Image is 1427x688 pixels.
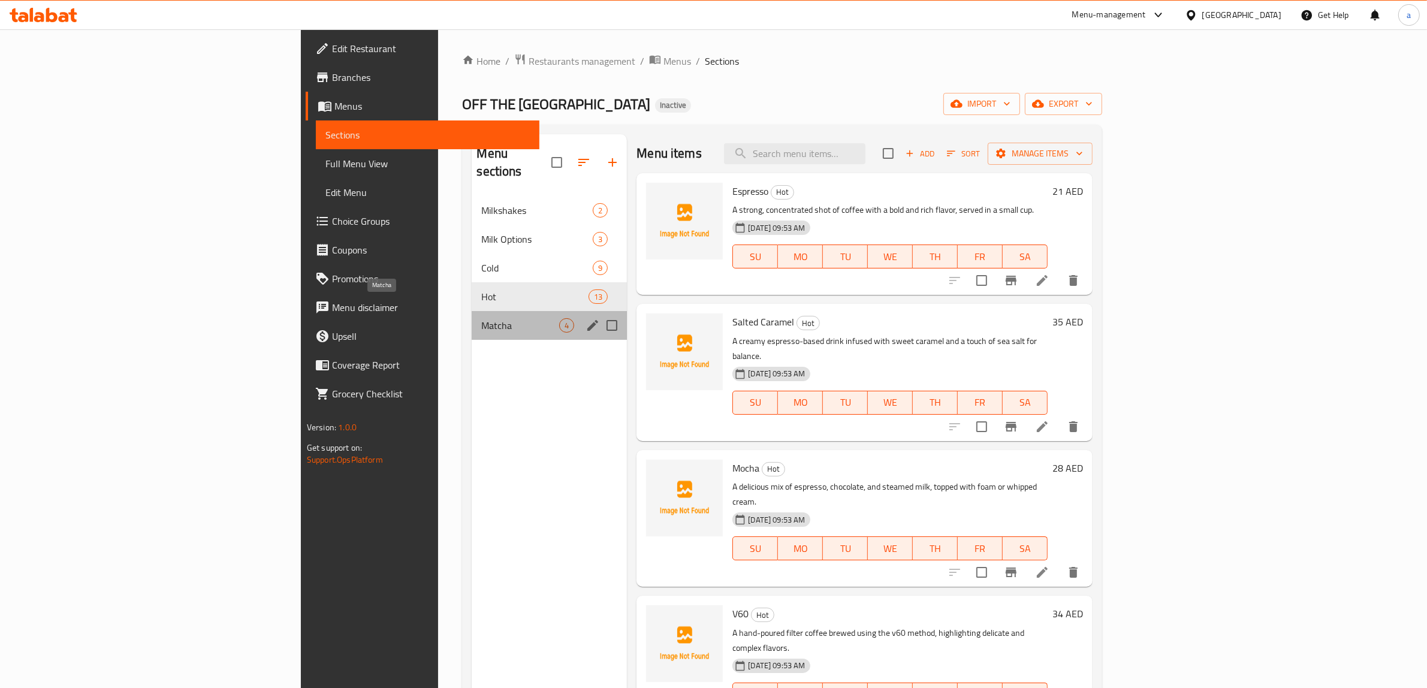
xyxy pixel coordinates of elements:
span: SA [1007,394,1043,411]
img: Espresso [646,183,723,259]
a: Edit menu item [1035,420,1049,434]
span: 1.0.0 [338,420,357,435]
span: Coupons [332,243,530,257]
img: Mocha [646,460,723,536]
span: WE [873,540,908,557]
span: Hot [762,462,785,476]
button: TH [913,245,958,268]
span: TH [918,540,953,557]
span: Sort [947,147,980,161]
a: Menu disclaimer [306,293,539,322]
a: Promotions [306,264,539,293]
span: Sections [705,54,739,68]
span: Hot [771,185,794,199]
span: import [953,96,1010,111]
span: Select section [876,141,901,166]
h6: 34 AED [1052,605,1083,622]
span: Salted Caramel [732,313,794,331]
button: MO [778,536,823,560]
span: Grocery Checklist [332,387,530,401]
a: Coupons [306,236,539,264]
span: Choice Groups [332,214,530,228]
button: TU [823,245,868,268]
span: Full Menu View [325,156,530,171]
button: Branch-specific-item [997,412,1025,441]
span: TH [918,394,953,411]
a: Restaurants management [514,53,635,69]
button: delete [1059,558,1088,587]
span: TH [918,248,953,265]
span: MO [783,394,818,411]
span: Add [904,147,936,161]
span: V60 [732,605,749,623]
button: TH [913,391,958,415]
span: OFF THE [GEOGRAPHIC_DATA] [462,90,650,117]
a: Full Menu View [316,149,539,178]
span: Get support on: [307,440,362,455]
button: WE [868,245,913,268]
span: SU [738,540,773,557]
h6: 28 AED [1052,460,1083,476]
a: Edit Restaurant [306,34,539,63]
button: Branch-specific-item [997,558,1025,587]
a: Branches [306,63,539,92]
button: SU [732,536,778,560]
span: Manage items [997,146,1083,161]
span: export [1034,96,1093,111]
span: WE [873,394,908,411]
span: Edit Restaurant [332,41,530,56]
span: Hot [752,608,774,622]
a: Choice Groups [306,207,539,236]
span: 3 [593,234,607,245]
img: Salted Caramel [646,313,723,390]
span: MO [783,248,818,265]
li: / [640,54,644,68]
button: SU [732,391,778,415]
h6: 21 AED [1052,183,1083,200]
a: Menus [649,53,691,69]
span: SA [1007,540,1043,557]
button: Manage items [988,143,1093,165]
button: TH [913,536,958,560]
button: TU [823,391,868,415]
span: [DATE] 09:53 AM [743,660,810,671]
span: Add item [901,144,939,163]
a: Sections [316,120,539,149]
span: MO [783,540,818,557]
span: SU [738,248,773,265]
span: Select to update [969,268,994,293]
span: Menu disclaimer [332,300,530,315]
button: WE [868,536,913,560]
span: Sort items [939,144,988,163]
button: delete [1059,266,1088,295]
span: Milk Options [481,232,593,246]
span: Milkshakes [481,203,593,218]
div: items [593,203,608,218]
span: TU [828,248,863,265]
span: FR [963,540,998,557]
p: A hand-poured filter coffee brewed using the v60 method, highlighting delicate and complex flavors. [732,626,1048,656]
span: Hot [797,316,819,330]
button: MO [778,391,823,415]
div: Hot [751,608,774,622]
span: 4 [560,320,574,331]
span: Upsell [332,329,530,343]
span: Select to update [969,414,994,439]
p: A delicious mix of espresso, chocolate, and steamed milk, topped with foam or whipped cream. [732,479,1048,509]
a: Edit menu item [1035,565,1049,580]
span: SU [738,394,773,411]
div: Inactive [655,98,691,113]
span: [DATE] 09:53 AM [743,368,810,379]
button: FR [958,391,1003,415]
button: export [1025,93,1102,115]
span: Promotions [332,271,530,286]
input: search [724,143,865,164]
span: 9 [593,262,607,274]
span: 2 [593,205,607,216]
button: FR [958,245,1003,268]
button: FR [958,536,1003,560]
h2: Menu items [636,144,702,162]
span: Espresso [732,182,768,200]
div: Cold9 [472,254,627,282]
a: Edit Menu [316,178,539,207]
